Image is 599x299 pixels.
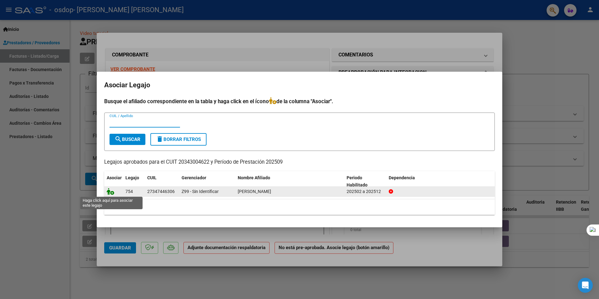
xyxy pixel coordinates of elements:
[147,188,175,195] div: 27347446306
[389,175,415,180] span: Dependencia
[347,188,384,195] div: 202502 a 202512
[110,134,145,145] button: Buscar
[114,137,140,142] span: Buscar
[235,171,344,192] datatable-header-cell: Nombre Afiliado
[156,137,201,142] span: Borrar Filtros
[238,175,270,180] span: Nombre Afiliado
[179,171,235,192] datatable-header-cell: Gerenciador
[344,171,386,192] datatable-header-cell: Periodo Habilitado
[578,278,593,293] div: Open Intercom Messenger
[104,158,495,166] p: Legajos aprobados para el CUIT 20343004622 y Período de Prestación 202509
[386,171,495,192] datatable-header-cell: Dependencia
[182,175,206,180] span: Gerenciador
[107,175,122,180] span: Asociar
[114,135,122,143] mat-icon: search
[104,79,495,91] h2: Asociar Legajo
[156,135,163,143] mat-icon: delete
[123,171,145,192] datatable-header-cell: Legajo
[104,199,495,215] div: 1 registros
[147,175,157,180] span: CUIL
[125,175,139,180] span: Legajo
[238,189,271,194] span: NICCOLINI MARIA ANTONELA
[182,189,219,194] span: Z99 - Sin Identificar
[125,189,133,194] span: 754
[104,171,123,192] datatable-header-cell: Asociar
[347,175,368,187] span: Periodo Habilitado
[150,133,207,146] button: Borrar Filtros
[145,171,179,192] datatable-header-cell: CUIL
[104,97,495,105] h4: Busque el afiliado correspondiente en la tabla y haga click en el ícono de la columna "Asociar".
